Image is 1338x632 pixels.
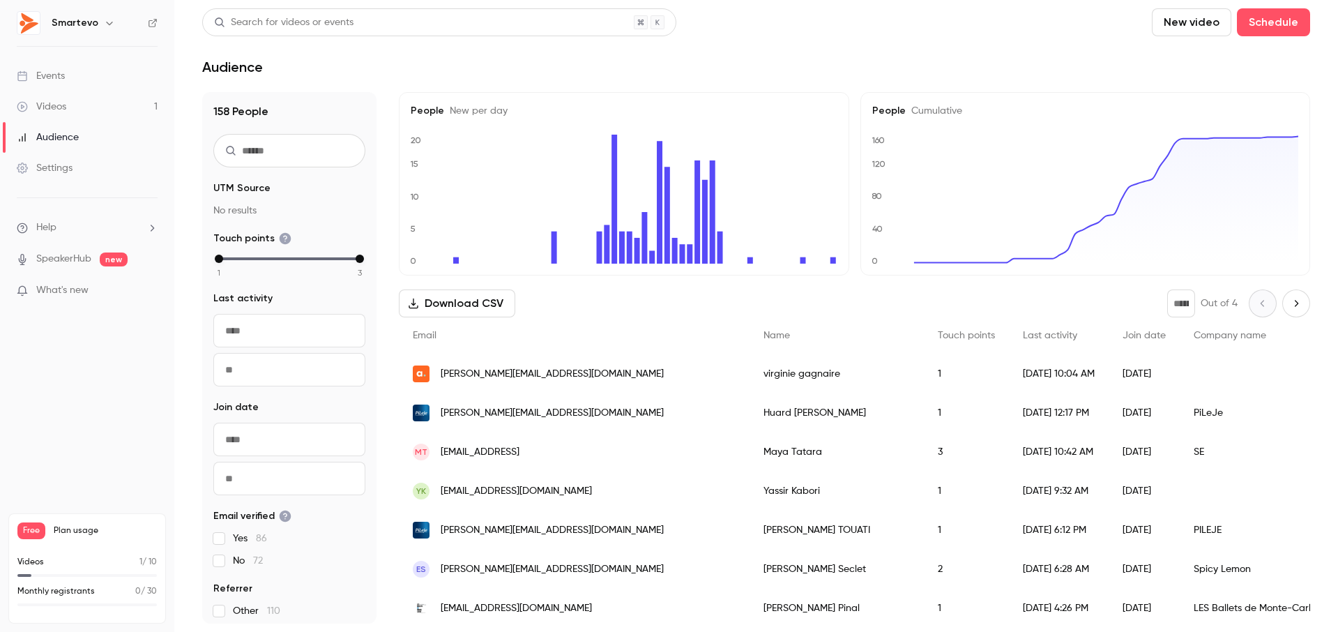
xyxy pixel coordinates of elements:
p: / 10 [139,556,157,569]
div: oui je comprends c'est pour cela que je vous propose un remboursement. en revanche d'ici 30 jours... [22,100,218,182]
div: max [356,255,364,263]
div: je comprends, la santé d'abord ! je vous envoie des ondes positives [22,356,218,383]
div: 1 [924,354,1009,393]
p: No results [213,204,365,218]
span: YK [416,485,426,497]
span: 86 [256,534,267,543]
div: Events [17,69,65,83]
span: Plan usage [54,525,157,536]
div: Fermer [245,6,270,31]
span: [PERSON_NAME][EMAIL_ADDRESS][DOMAIN_NAME] [441,523,664,538]
h1: Maxim [68,7,104,17]
span: 72 [253,556,263,566]
div: Maxim dit… [11,347,268,393]
button: Next page [1282,289,1310,317]
button: Start recording [89,457,100,468]
span: [PERSON_NAME][EMAIL_ADDRESS][DOMAIN_NAME] [441,562,664,577]
span: Join date [213,400,259,414]
div: 3 [924,432,1009,472]
div: Maxim dit… [11,223,268,278]
text: 0 [410,256,416,266]
div: [PERSON_NAME] TOUATI [750,511,924,550]
span: Touch points [938,331,995,340]
div: super c'est gentil merci ! [11,191,155,222]
img: pileje.com [413,405,429,421]
text: 15 [410,159,418,169]
text: 80 [872,192,882,202]
span: 3 [358,266,362,279]
div: [DATE] [1109,354,1180,393]
div: 1 [924,472,1009,511]
span: Company name [1194,331,1266,340]
div: Maxim dit… [11,191,268,223]
h1: Audience [202,59,263,75]
div: [DATE] [1109,589,1180,628]
span: Cumulative [906,106,962,116]
text: 160 [872,135,885,145]
div: user dit… [11,278,268,347]
div: Yassir Kabori [750,472,924,511]
div: Audience [17,130,79,144]
span: Other [233,604,280,618]
div: [DATE] [1109,550,1180,589]
div: [DATE] 10:04 AM [1009,354,1109,393]
div: Huard [PERSON_NAME] [750,393,924,432]
img: balletsdemontecarlo.com [413,600,429,617]
div: 1 [924,511,1009,550]
button: go back [9,6,36,32]
div: le remboursement a été effectuéMaxim • Il y a 59 min [11,393,195,423]
div: virginie gagnaire [750,354,924,393]
div: [DATE] [1109,511,1180,550]
div: user dit… [11,36,268,91]
text: 5 [410,224,416,234]
div: Maxim • Il y a 59 min [22,426,114,435]
span: Email verified [213,509,291,523]
span: [PERSON_NAME][EMAIL_ADDRESS][DOMAIN_NAME] [441,367,664,382]
h1: 158 People [213,103,365,120]
div: je fais le remboursement maintenant vous aurez les fonds d'ici 2-3 jours [11,223,229,267]
h5: People [411,104,837,118]
h5: People [872,104,1299,118]
textarea: Envoyer un message... [12,428,267,451]
div: [DATE] 4:26 PM [1009,589,1109,628]
div: Maxim dit… [11,393,268,449]
div: Soyez par contre, patient, car elle doit subir une petite opération et vous fera le témoignage ap... [50,278,268,336]
text: 0 [872,256,878,266]
a: SpeakerHub [36,252,91,266]
h6: Smartevo [52,16,98,30]
div: [PERSON_NAME] Seclet [750,550,924,589]
div: oui je comprends c'est pour cela que je vous propose un remboursement. en revanche d'ici 30 jours... [11,91,229,190]
text: 20 [411,135,421,145]
li: help-dropdown-opener [17,220,158,235]
div: [DATE] 9:32 AM [1009,472,1109,511]
div: super c'est gentil merci ! [22,200,144,213]
span: Name [763,331,790,340]
p: / 30 [135,585,157,598]
span: Last activity [1023,331,1077,340]
button: Sélectionneur de fichier gif [66,457,77,468]
div: Maya Tatara [750,432,924,472]
span: 110 [267,606,280,616]
span: 1 [139,558,142,566]
span: 1 [218,266,220,279]
span: new [100,253,128,266]
span: Join date [1123,331,1166,340]
div: min [215,255,223,263]
p: Videos [17,556,44,569]
text: 40 [872,224,883,234]
img: alteriade.fr [413,366,429,382]
div: Maxim dit… [11,91,268,192]
text: 10 [410,192,419,202]
p: Out of 4 [1201,296,1238,310]
span: ES [416,563,426,575]
img: Profile image for Maxim [40,8,62,30]
div: Je vais demandé à mon associée qui a utilisé votre solution de le faire. [61,45,257,72]
span: Email [413,331,436,340]
span: UTM Source [213,181,271,195]
img: Smartevo [17,12,40,34]
span: [EMAIL_ADDRESS][DOMAIN_NAME] [441,484,592,499]
span: MT [415,446,427,458]
span: Touch points [213,232,291,246]
div: Settings [17,161,73,175]
button: Download CSV [399,289,515,317]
